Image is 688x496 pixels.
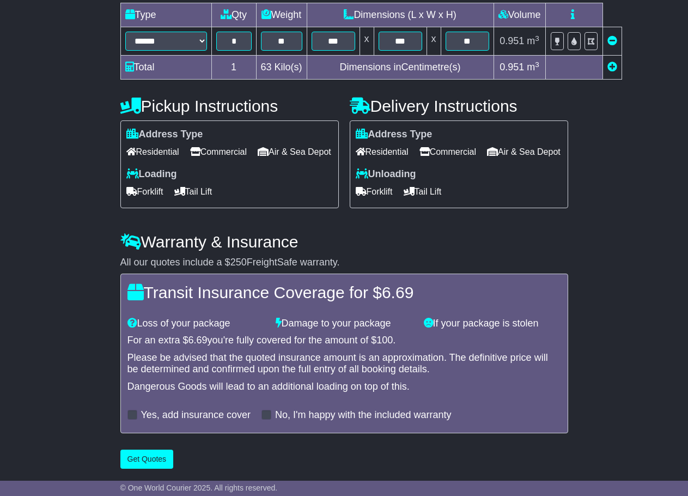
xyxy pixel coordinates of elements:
span: 0.951 [500,35,524,46]
div: Loss of your package [122,318,270,330]
label: Address Type [356,129,433,141]
sup: 3 [535,61,539,69]
span: Tail Lift [174,183,212,200]
span: Forklift [126,183,163,200]
label: Unloading [356,168,416,180]
sup: 3 [535,34,539,43]
div: Damage to your package [270,318,418,330]
td: Dimensions in Centimetre(s) [307,56,494,80]
td: x [427,27,441,56]
span: 6.69 [188,335,208,346]
button: Get Quotes [120,450,174,469]
td: Kilo(s) [256,56,307,80]
span: 0.951 [500,62,524,72]
span: Tail Lift [404,183,442,200]
span: 100 [376,335,393,346]
label: No, I'm happy with the included warranty [275,409,452,421]
span: Commercial [190,143,247,160]
a: Remove this item [607,35,617,46]
span: © One World Courier 2025. All rights reserved. [120,483,278,492]
div: All our quotes include a $ FreightSafe warranty. [120,257,568,269]
span: 6.69 [382,283,413,301]
td: Qty [211,3,256,27]
div: If your package is stolen [418,318,567,330]
span: Forklift [356,183,393,200]
span: m [527,62,539,72]
label: Yes, add insurance cover [141,409,251,421]
label: Address Type [126,129,203,141]
span: 63 [261,62,272,72]
td: 1 [211,56,256,80]
div: Dangerous Goods will lead to an additional loading on top of this. [127,381,561,393]
span: Air & Sea Depot [258,143,331,160]
span: 250 [230,257,247,268]
span: Commercial [419,143,476,160]
div: For an extra $ you're fully covered for the amount of $ . [127,335,561,347]
span: Residential [126,143,179,160]
td: Volume [494,3,545,27]
h4: Warranty & Insurance [120,233,568,251]
h4: Pickup Instructions [120,97,339,115]
span: Air & Sea Depot [487,143,561,160]
span: m [527,35,539,46]
td: Total [120,56,211,80]
td: Dimensions (L x W x H) [307,3,494,27]
td: Type [120,3,211,27]
h4: Delivery Instructions [350,97,568,115]
td: x [360,27,374,56]
td: Weight [256,3,307,27]
span: Residential [356,143,409,160]
div: Please be advised that the quoted insurance amount is an approximation. The definitive price will... [127,352,561,376]
label: Loading [126,168,177,180]
a: Add new item [607,62,617,72]
h4: Transit Insurance Coverage for $ [127,283,561,301]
